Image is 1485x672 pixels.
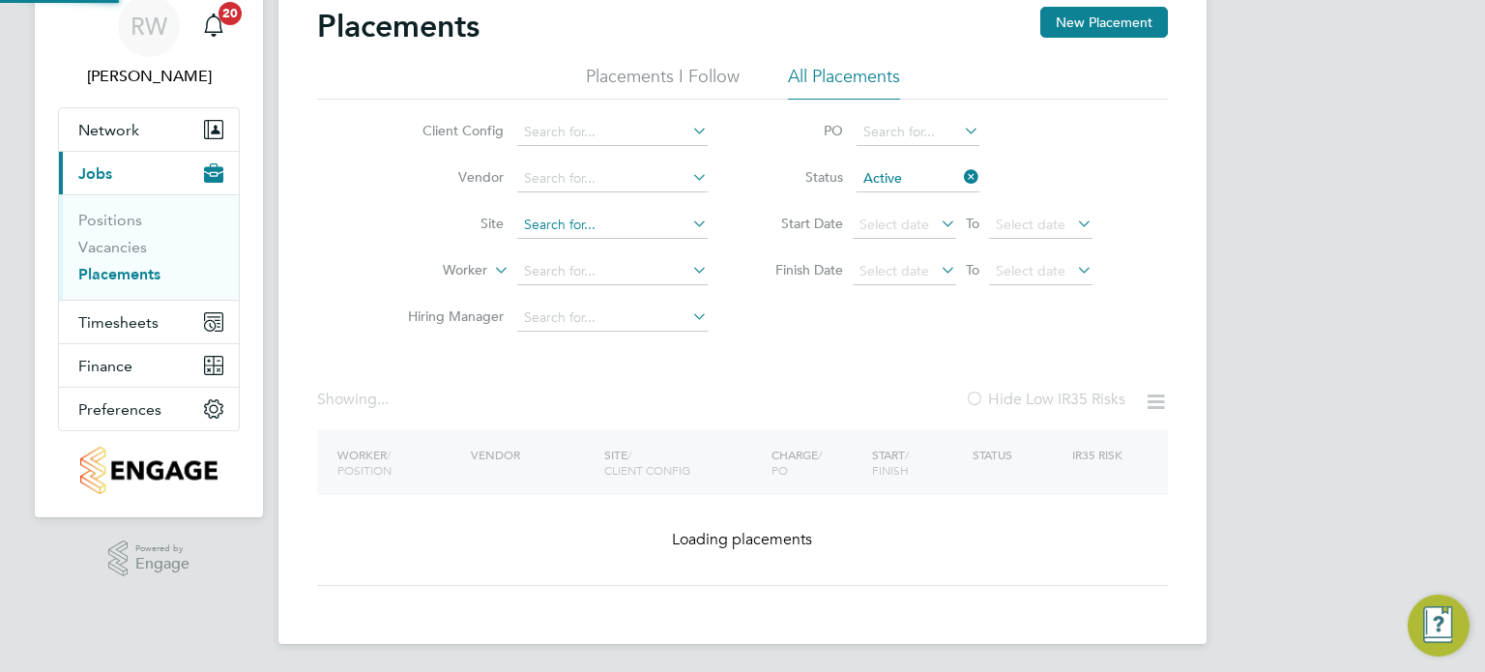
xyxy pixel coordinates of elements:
[78,313,159,332] span: Timesheets
[960,211,985,236] span: To
[58,447,240,494] a: Go to home page
[108,541,190,577] a: Powered byEngage
[135,541,189,557] span: Powered by
[756,215,843,232] label: Start Date
[393,307,504,325] label: Hiring Manager
[517,165,708,192] input: Search for...
[517,119,708,146] input: Search for...
[135,556,189,572] span: Engage
[1408,595,1470,657] button: Engage Resource Center
[517,258,708,285] input: Search for...
[59,108,239,151] button: Network
[218,2,242,25] span: 20
[317,7,480,45] h2: Placements
[59,194,239,300] div: Jobs
[756,122,843,139] label: PO
[996,216,1065,233] span: Select date
[78,238,147,256] a: Vacancies
[788,65,900,100] li: All Placements
[131,14,167,39] span: RW
[586,65,740,100] li: Placements I Follow
[1040,7,1168,38] button: New Placement
[376,261,487,280] label: Worker
[393,215,504,232] label: Site
[859,262,929,279] span: Select date
[756,168,843,186] label: Status
[78,265,160,283] a: Placements
[517,212,708,239] input: Search for...
[965,390,1125,409] label: Hide Low IR35 Risks
[58,65,240,88] span: Richard Walsh
[59,344,239,387] button: Finance
[857,165,979,192] input: Select one
[756,261,843,278] label: Finish Date
[393,122,504,139] label: Client Config
[78,357,132,375] span: Finance
[78,400,161,419] span: Preferences
[78,211,142,229] a: Positions
[960,257,985,282] span: To
[393,168,504,186] label: Vendor
[59,388,239,430] button: Preferences
[857,119,979,146] input: Search for...
[59,152,239,194] button: Jobs
[996,262,1065,279] span: Select date
[377,390,389,409] span: ...
[859,216,929,233] span: Select date
[517,305,708,332] input: Search for...
[78,164,112,183] span: Jobs
[78,121,139,139] span: Network
[59,301,239,343] button: Timesheets
[317,390,393,410] div: Showing
[80,447,217,494] img: countryside-properties-logo-retina.png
